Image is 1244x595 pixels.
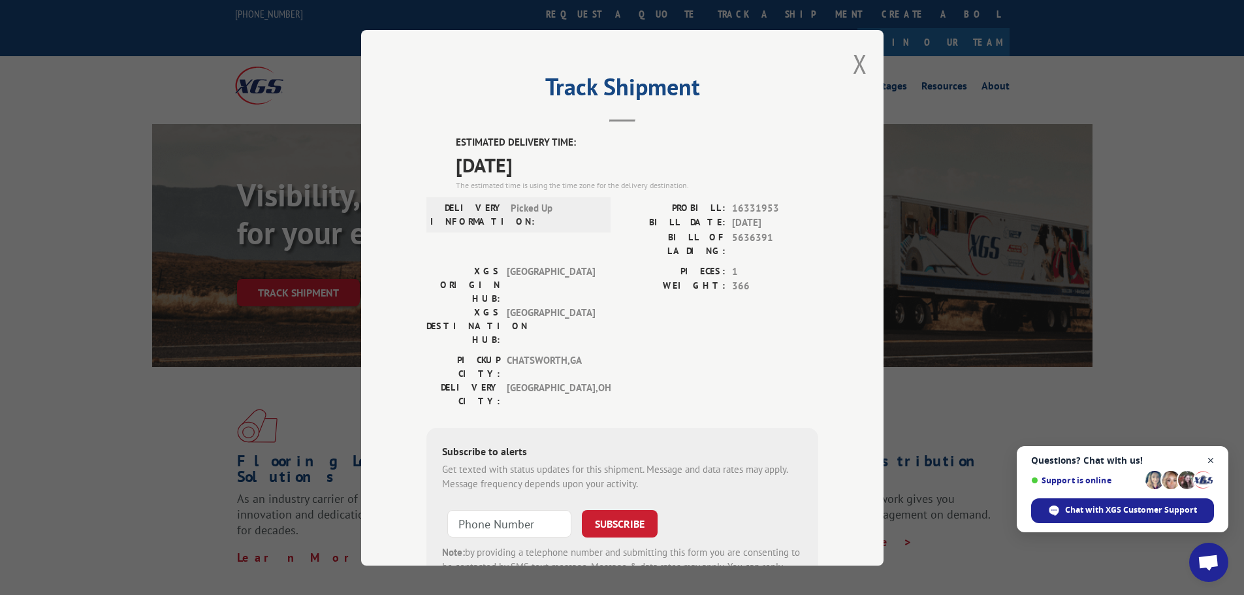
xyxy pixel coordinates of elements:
[511,201,599,228] span: Picked Up
[426,264,500,305] label: XGS ORIGIN HUB:
[426,380,500,408] label: DELIVERY CITY:
[582,509,658,537] button: SUBSCRIBE
[507,380,595,408] span: [GEOGRAPHIC_DATA] , OH
[1031,498,1214,523] div: Chat with XGS Customer Support
[456,150,818,179] span: [DATE]
[732,264,818,279] span: 1
[442,462,803,491] div: Get texted with status updates for this shipment. Message and data rates may apply. Message frequ...
[1031,475,1141,485] span: Support is online
[456,179,818,191] div: The estimated time is using the time zone for the delivery destination.
[442,545,803,589] div: by providing a telephone number and submitting this form you are consenting to be contacted by SM...
[732,230,818,257] span: 5636391
[426,305,500,346] label: XGS DESTINATION HUB:
[507,264,595,305] span: [GEOGRAPHIC_DATA]
[507,305,595,346] span: [GEOGRAPHIC_DATA]
[732,279,818,294] span: 366
[732,216,818,231] span: [DATE]
[442,443,803,462] div: Subscribe to alerts
[426,78,818,103] h2: Track Shipment
[447,509,571,537] input: Phone Number
[426,353,500,380] label: PICKUP CITY:
[430,201,504,228] label: DELIVERY INFORMATION:
[1031,455,1214,466] span: Questions? Chat with us!
[442,545,465,558] strong: Note:
[622,201,726,216] label: PROBILL:
[456,135,818,150] label: ESTIMATED DELIVERY TIME:
[622,216,726,231] label: BILL DATE:
[1065,504,1197,516] span: Chat with XGS Customer Support
[507,353,595,380] span: CHATSWORTH , GA
[622,279,726,294] label: WEIGHT:
[1189,543,1228,582] div: Open chat
[1203,453,1219,469] span: Close chat
[622,264,726,279] label: PIECES:
[622,230,726,257] label: BILL OF LADING:
[853,46,867,81] button: Close modal
[732,201,818,216] span: 16331953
